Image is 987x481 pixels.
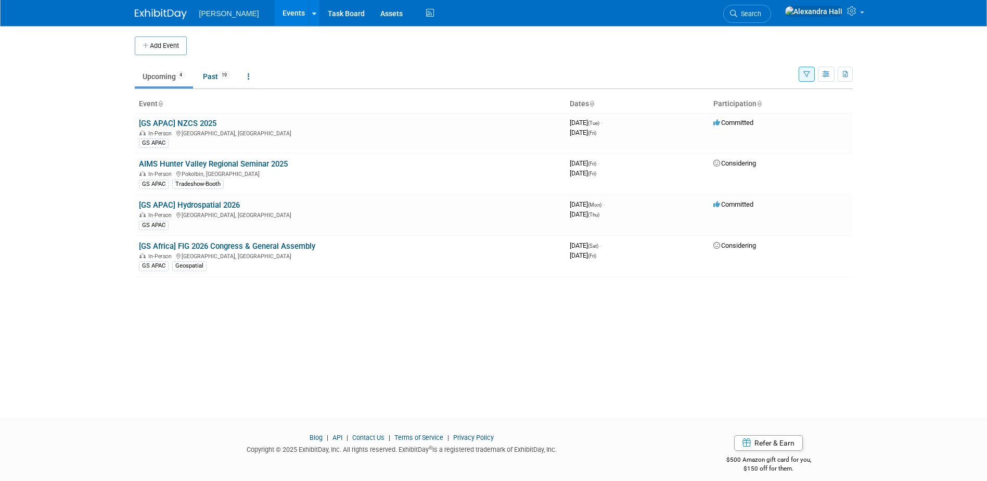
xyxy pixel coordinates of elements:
[139,119,216,128] a: [GS APAC] NZCS 2025
[570,129,596,136] span: [DATE]
[445,434,452,441] span: |
[598,159,599,167] span: -
[713,159,756,167] span: Considering
[139,253,146,258] img: In-Person Event
[139,221,169,230] div: GS APAC
[713,242,756,249] span: Considering
[139,210,561,219] div: [GEOGRAPHIC_DATA], [GEOGRAPHIC_DATA]
[139,159,288,169] a: AIMS Hunter Valley Regional Seminar 2025
[139,138,169,148] div: GS APAC
[135,9,187,19] img: ExhibitDay
[685,464,853,473] div: $150 off for them.
[588,202,601,208] span: (Mon)
[139,251,561,260] div: [GEOGRAPHIC_DATA], [GEOGRAPHIC_DATA]
[453,434,494,441] a: Privacy Policy
[589,99,594,108] a: Sort by Start Date
[139,129,561,137] div: [GEOGRAPHIC_DATA], [GEOGRAPHIC_DATA]
[713,200,753,208] span: Committed
[566,95,709,113] th: Dates
[139,200,240,210] a: [GS APAC] Hydrospatial 2026
[135,442,670,454] div: Copyright © 2025 ExhibitDay, Inc. All rights reserved. ExhibitDay is a registered trademark of Ex...
[723,5,771,23] a: Search
[135,95,566,113] th: Event
[603,200,605,208] span: -
[588,212,599,218] span: (Thu)
[158,99,163,108] a: Sort by Event Name
[324,434,331,441] span: |
[685,449,853,473] div: $500 Amazon gift card for you,
[139,171,146,176] img: In-Person Event
[570,242,601,249] span: [DATE]
[386,434,393,441] span: |
[344,434,351,441] span: |
[139,169,561,178] div: Pokolbin, [GEOGRAPHIC_DATA]
[176,71,185,79] span: 4
[139,212,146,217] img: In-Person Event
[332,434,342,441] a: API
[588,243,598,249] span: (Sat)
[148,253,175,260] span: In-Person
[148,171,175,178] span: In-Person
[570,210,599,218] span: [DATE]
[139,261,169,271] div: GS APAC
[570,251,596,259] span: [DATE]
[570,119,603,126] span: [DATE]
[139,242,315,251] a: [GS Africa] FIG 2026 Congress & General Assembly
[199,9,259,18] span: [PERSON_NAME]
[601,119,603,126] span: -
[709,95,853,113] th: Participation
[394,434,443,441] a: Terms of Service
[588,120,599,126] span: (Tue)
[785,6,843,17] img: Alexandra Hall
[310,434,323,441] a: Blog
[429,445,432,451] sup: ®
[588,171,596,176] span: (Fri)
[172,180,224,189] div: Tradeshow-Booth
[139,130,146,135] img: In-Person Event
[734,435,803,451] a: Refer & Earn
[737,10,761,18] span: Search
[148,212,175,219] span: In-Person
[588,130,596,136] span: (Fri)
[570,169,596,177] span: [DATE]
[600,242,601,249] span: -
[172,261,207,271] div: Geospatial
[588,161,596,167] span: (Fri)
[148,130,175,137] span: In-Person
[352,434,384,441] a: Contact Us
[588,253,596,259] span: (Fri)
[135,36,187,55] button: Add Event
[139,180,169,189] div: GS APAC
[757,99,762,108] a: Sort by Participation Type
[135,67,193,86] a: Upcoming4
[195,67,238,86] a: Past19
[570,159,599,167] span: [DATE]
[713,119,753,126] span: Committed
[570,200,605,208] span: [DATE]
[219,71,230,79] span: 19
